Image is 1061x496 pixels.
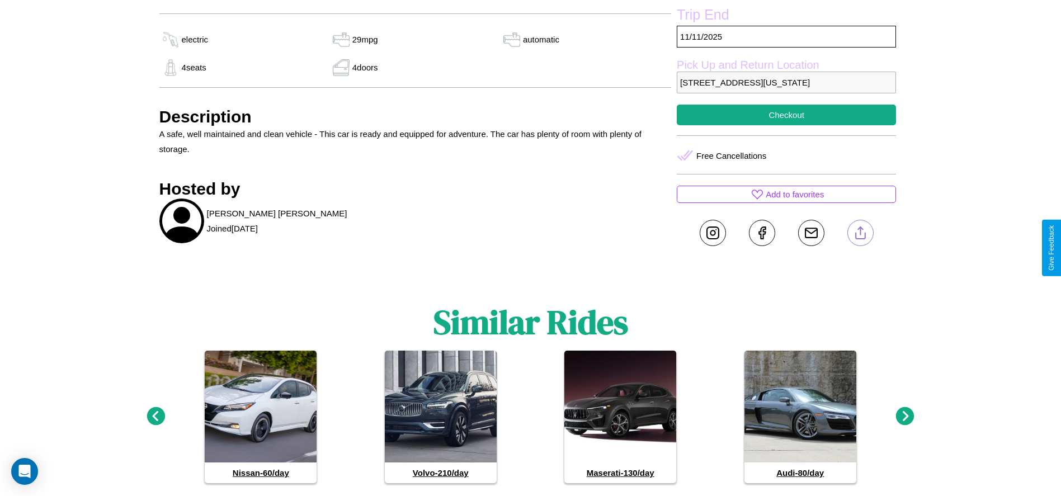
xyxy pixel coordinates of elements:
p: 11 / 11 / 2025 [677,26,896,48]
button: Add to favorites [677,186,896,203]
h4: Maserati - 130 /day [564,462,676,483]
h4: Audi - 80 /day [744,462,856,483]
a: Maserati-130/day [564,351,676,483]
p: Free Cancellations [696,148,766,163]
a: Nissan-60/day [205,351,317,483]
img: gas [501,31,523,48]
div: Give Feedback [1048,225,1055,271]
img: gas [330,59,352,76]
p: electric [182,32,209,47]
img: gas [159,31,182,48]
a: Volvo-210/day [385,351,497,483]
p: Joined [DATE] [207,221,258,236]
h1: Similar Rides [433,299,628,345]
img: gas [159,59,182,76]
img: gas [330,31,352,48]
h4: Nissan - 60 /day [205,462,317,483]
p: 29 mpg [352,32,378,47]
div: Open Intercom Messenger [11,458,38,485]
h3: Hosted by [159,179,672,199]
p: [STREET_ADDRESS][US_STATE] [677,72,896,93]
label: Trip End [677,7,896,26]
p: 4 seats [182,60,206,75]
p: Add to favorites [766,187,824,202]
p: A safe, well maintained and clean vehicle - This car is ready and equipped for adventure. The car... [159,126,672,157]
p: 4 doors [352,60,378,75]
a: Audi-80/day [744,351,856,483]
p: [PERSON_NAME] [PERSON_NAME] [207,206,347,221]
button: Checkout [677,105,896,125]
h4: Volvo - 210 /day [385,462,497,483]
label: Pick Up and Return Location [677,59,896,72]
p: automatic [523,32,559,47]
h3: Description [159,107,672,126]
